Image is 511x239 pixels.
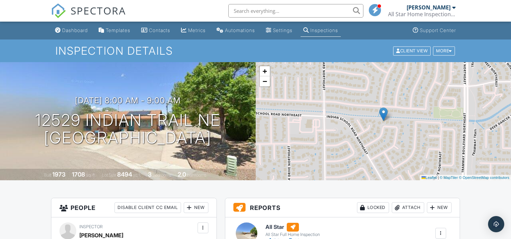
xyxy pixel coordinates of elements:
span: SPECTORA [71,3,126,18]
div: Support Center [420,27,456,33]
div: Metrics [188,27,206,33]
div: Disable Client CC Email [114,202,181,213]
span: bedrooms [153,172,171,178]
div: [PERSON_NAME] [407,4,451,11]
a: Metrics [178,24,208,37]
div: 1708 [72,171,85,178]
div: All Star Home Inspections, LLC [388,11,456,18]
div: 8494 [117,171,132,178]
div: Automations [225,27,255,33]
div: 1973 [52,171,66,178]
div: Contacts [149,27,170,33]
div: Locked [357,202,389,213]
div: Templates [106,27,130,33]
a: Settings [263,24,295,37]
h3: People [51,198,216,217]
div: New [184,202,208,213]
div: Settings [273,27,292,33]
h3: Reports [225,198,460,217]
a: All Star All Star Full Home Inspection [265,223,320,238]
h6: All Star [265,223,320,232]
span: Lot Size [102,172,116,178]
a: SPECTORA [51,9,126,23]
a: Templates [96,24,133,37]
h1: Inspection Details [55,45,456,57]
div: New [427,202,452,213]
div: More [433,46,455,55]
a: Support Center [410,24,459,37]
span: + [262,67,267,75]
a: Zoom in [260,66,270,76]
h1: 12529 Indian Trail NE [GEOGRAPHIC_DATA] [35,111,221,147]
img: Marker [379,107,388,121]
a: Zoom out [260,76,270,86]
span: − [262,77,267,85]
h3: [DATE] 8:00 am - 9:00 am [75,96,181,105]
a: Leaflet [421,176,437,180]
a: © MapTiler [440,176,458,180]
a: Automations (Basic) [214,24,258,37]
input: Search everything... [228,4,363,18]
div: 3 [148,171,152,178]
div: Inspections [310,27,338,33]
span: | [438,176,439,180]
div: Dashboard [62,27,88,33]
span: Built [44,172,51,178]
div: Attach [392,202,424,213]
a: Inspections [301,24,341,37]
span: bathrooms [187,172,206,178]
span: sq. ft. [86,172,96,178]
a: Contacts [138,24,173,37]
span: Inspector [79,224,103,229]
a: © OpenStreetMap contributors [459,176,509,180]
span: sq.ft. [133,172,142,178]
img: The Best Home Inspection Software - Spectora [51,3,66,18]
div: Open Intercom Messenger [488,216,504,232]
a: Dashboard [52,24,91,37]
div: All Star Full Home Inspection [265,232,320,237]
div: Client View [393,46,431,55]
div: 2.0 [178,171,186,178]
a: Client View [392,48,432,53]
